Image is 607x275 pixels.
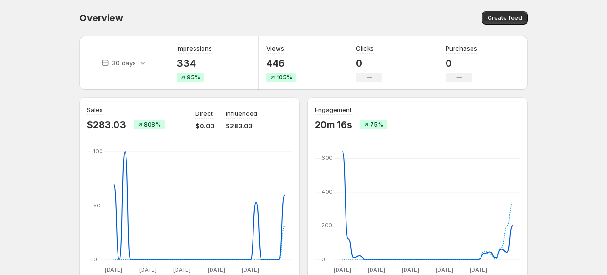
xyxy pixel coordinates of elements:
text: 400 [321,189,333,195]
span: Create feed [488,14,522,22]
text: [DATE] [173,266,191,273]
text: [DATE] [242,266,259,273]
text: [DATE] [208,266,225,273]
button: Create feed [482,11,528,25]
h3: Purchases [446,43,477,53]
p: 334 [177,58,212,69]
span: Overview [79,12,123,24]
text: 0 [93,256,97,263]
text: [DATE] [402,266,419,273]
p: $283.03 [87,119,126,130]
h3: Sales [87,105,103,114]
text: [DATE] [368,266,385,273]
h3: Views [266,43,284,53]
h3: Impressions [177,43,212,53]
text: [DATE] [105,266,122,273]
text: [DATE] [334,266,351,273]
span: 75% [370,121,383,129]
p: 20m 16s [315,119,352,130]
text: 600 [321,155,333,161]
p: 30 days [112,58,136,68]
p: 0 [446,58,477,69]
span: 105% [277,74,292,81]
text: [DATE] [470,266,487,273]
p: $283.03 [226,121,257,130]
p: Direct [195,109,213,118]
h3: Engagement [315,105,352,114]
text: 100 [93,148,103,155]
span: 808% [144,121,161,129]
p: Influenced [226,109,257,118]
span: 95% [187,74,200,81]
p: 446 [266,58,296,69]
text: 200 [321,222,332,229]
p: $0.00 [195,121,214,130]
h3: Clicks [356,43,374,53]
text: [DATE] [436,266,453,273]
p: 0 [356,58,382,69]
text: 0 [321,256,325,263]
text: [DATE] [139,266,157,273]
text: 50 [93,202,101,209]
